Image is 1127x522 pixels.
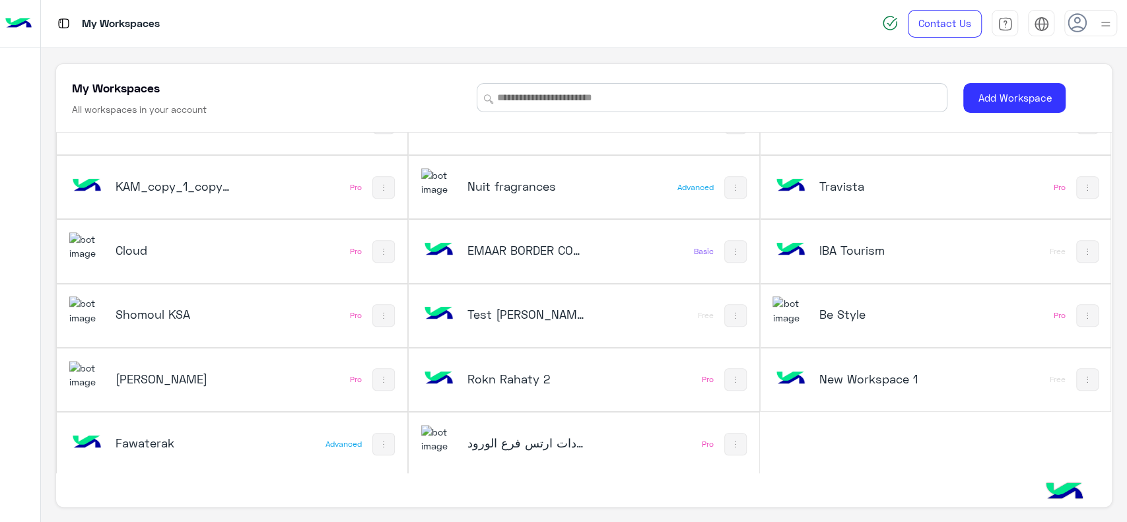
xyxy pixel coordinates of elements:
img: bot image [421,232,457,268]
h5: KAM_copy_1_copy_1 [116,178,233,194]
img: 510162592189670 [772,296,808,325]
img: 135495776318059 [421,168,457,197]
h5: Travista [819,178,936,194]
img: bot image [69,168,105,204]
img: tab [998,16,1013,32]
img: bot image [421,361,457,397]
img: spinner [882,15,898,31]
img: bot image [772,168,808,204]
div: Pro [702,439,714,449]
div: Pro [350,374,362,385]
h5: Fawaterak [116,435,233,451]
img: bot image [772,361,808,397]
div: Free [698,310,714,321]
img: bot image [69,425,105,461]
img: hulul-logo.png [1041,469,1087,515]
h5: EMAAR BORDER CONSULTING ENGINEER [467,242,585,258]
h5: Be Style [819,306,936,322]
div: Pro [350,310,362,321]
p: My Workspaces [82,15,160,33]
img: 110260793960483 [69,296,105,325]
h5: New Workspace 1 [819,371,936,387]
img: bot image [772,232,808,268]
h6: All workspaces in your account [72,103,207,116]
img: 718582414666387 [421,425,457,453]
div: Free [1050,374,1066,385]
img: bot image [421,296,457,332]
h5: Rokn Rahaty [116,371,233,387]
div: Advanced [677,182,714,193]
button: Add Workspace [963,83,1066,113]
h5: Rokn Rahaty 2 [467,371,585,387]
div: Advanced [325,439,362,449]
div: Pro [702,374,714,385]
div: Pro [1054,182,1066,193]
img: tab [55,15,72,32]
img: 317874714732967 [69,232,105,261]
img: 322853014244696 [69,361,105,389]
h5: Test Omar [467,306,585,322]
img: tab [1034,16,1049,32]
img: Logo [5,10,32,38]
a: Contact Us [908,10,982,38]
h5: My Workspaces [72,80,160,96]
h5: IBA Tourism [819,242,936,258]
a: tab [992,10,1018,38]
h5: Shomoul KSA [116,306,233,322]
div: Pro [350,246,362,257]
img: profile [1097,16,1114,32]
div: Pro [350,182,362,193]
h5: عيادات ارتس فرع الورود [467,435,585,451]
div: Basic [694,246,714,257]
h5: Cloud [116,242,233,258]
div: Pro [1054,310,1066,321]
h5: Nuit fragrances [467,178,585,194]
div: Free [1050,246,1066,257]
